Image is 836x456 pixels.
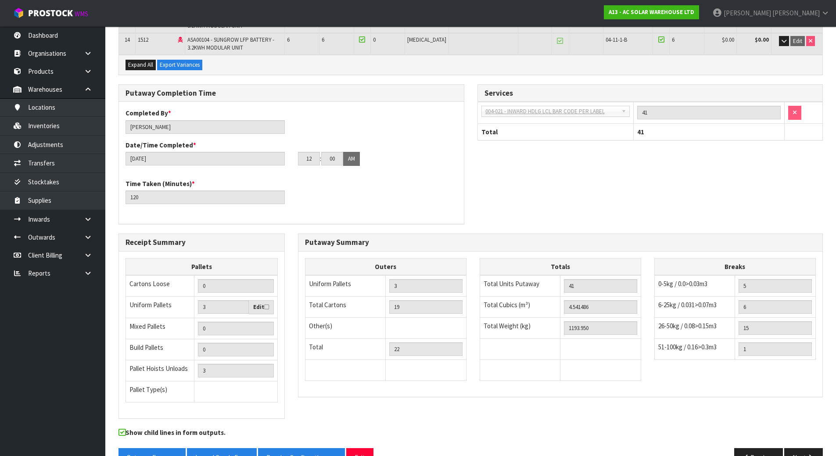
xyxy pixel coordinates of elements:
small: WMS [75,10,88,18]
th: Pallets [126,258,278,275]
td: Build Pallets [126,339,194,360]
h3: Services [484,89,816,97]
td: Other(s) [305,318,386,339]
span: 0-5kg / 0.0>0.03m3 [658,280,707,288]
input: Manual [198,343,274,356]
button: Edit [790,36,805,47]
span: 51-100kg / 0.16>0.3m3 [658,343,717,351]
input: UNIFORM P LINES [389,279,463,293]
input: Time Taken [126,190,285,204]
span: $0.00 [722,36,734,43]
input: Date/Time completed [126,152,285,165]
span: [PERSON_NAME] [724,9,771,17]
input: MM [321,152,343,165]
span: ASA00104 - SUNGROW LFP BATTERY - 3.2KWH MODULAR UNIT [187,36,274,51]
span: 14 [125,36,130,43]
span: 6 [322,36,324,43]
td: Total Cartons [305,297,386,318]
td: Cartons Loose [126,275,194,297]
strong: A13 - AC SOLAR WAREHOUSE LTD [609,8,694,16]
span: 04-11-1-B [606,36,627,43]
label: Time Taken (Minutes) [126,179,195,188]
td: Total Cubics (m³) [480,297,560,318]
h3: Putaway Summary [305,238,816,247]
input: Manual [198,322,274,335]
span: 6 [672,36,675,43]
i: Dangerous Goods [178,37,183,43]
a: A13 - AC SOLAR WAREHOUSE LTD [604,5,699,19]
input: TOTAL PACKS [389,342,463,356]
strong: $0.00 [755,36,769,43]
span: 6 [287,36,290,43]
td: Total Units Putaway [480,275,560,297]
input: UNIFORM P + MIXED P + BUILD P [198,364,274,377]
span: 41 [637,128,644,136]
th: Total [478,123,634,140]
td: Uniform Pallets [126,297,194,318]
button: AM [343,152,360,166]
td: Mixed Pallets [126,318,194,339]
td: Uniform Pallets [305,275,386,297]
td: Total [305,339,386,360]
span: Expand All [128,61,153,68]
span: 0 [373,36,376,43]
button: Expand All [126,60,156,70]
label: Show child lines in form outputs. [118,428,226,439]
span: 004-021 - INWARD HDLG LCL BAR CODE PER LABEL [485,106,618,117]
td: : [320,152,321,166]
input: HH [298,152,320,165]
span: 6-25kg / 0.031>0.07m3 [658,301,717,309]
img: cube-alt.png [13,7,24,18]
input: OUTERS TOTAL = CTN [389,300,463,314]
label: Edit [253,303,269,312]
th: Outers [305,258,466,275]
h3: Receipt Summary [126,238,278,247]
span: Edit [793,37,802,45]
td: Pallet Hoists Unloads [126,360,194,381]
td: Total Weight (kg) [480,318,560,339]
span: 1512 [138,36,148,43]
input: Uniform Pallets [198,300,249,314]
span: [PERSON_NAME] [772,9,820,17]
span: ProStock [28,7,73,19]
td: Pallet Type(s) [126,381,194,402]
th: Totals [480,258,641,275]
input: Manual [198,279,274,293]
span: 26-50kg / 0.08>0.15m3 [658,322,717,330]
label: Date/Time Completed [126,140,196,150]
label: Completed By [126,108,171,118]
span: [MEDICAL_DATA] [407,36,446,43]
th: Breaks [654,258,815,275]
button: Export Variances [157,60,202,70]
h3: Putaway Completion Time [126,89,457,97]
